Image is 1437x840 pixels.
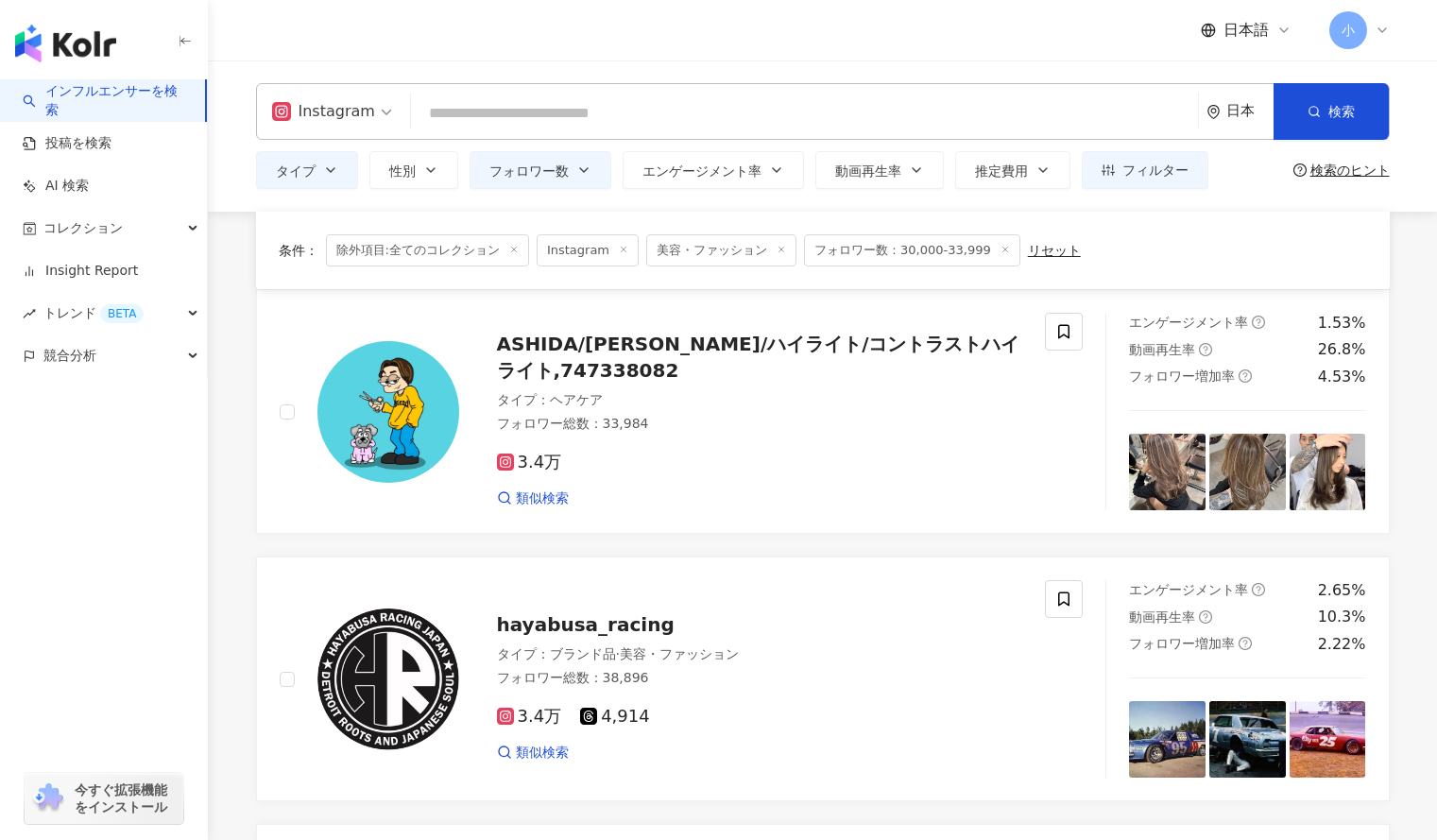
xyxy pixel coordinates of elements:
[1129,582,1248,597] span: エンゲージメント率
[1318,367,1366,387] div: 4.53%
[1293,163,1307,177] span: question-circle
[276,163,316,179] span: タイプ
[326,234,529,266] span: 除外項目:全てのコレクション
[1290,701,1366,778] img: post-image
[955,151,1070,189] button: 推定費用
[497,489,569,508] a: 類似検索
[516,489,569,508] span: 類似検索
[23,82,190,119] a: searchインフルエンサーを検索
[804,234,1020,266] span: フォロワー数：30,000-33,999
[1129,342,1195,357] span: 動画再生率
[75,781,178,815] span: 今すぐ拡張機能をインストール
[279,243,318,258] span: 条件 ：
[1342,20,1355,41] span: 小
[43,292,144,334] span: トレンド
[43,334,96,377] span: 競合分析
[1223,20,1269,41] span: 日本語
[1129,434,1206,510] img: post-image
[1206,105,1221,119] span: environment
[616,646,620,661] span: ·
[1252,316,1265,329] span: question-circle
[1239,637,1252,650] span: question-circle
[550,392,603,407] span: ヘアケア
[497,453,562,472] span: 3.4万
[1318,607,1366,627] div: 10.3%
[100,304,144,323] div: BETA
[369,151,458,189] button: 性別
[1310,163,1390,178] div: 検索のヒント
[620,646,739,661] span: 美容・ファッション
[43,207,123,249] span: コレクション
[815,151,944,189] button: 動画再生率
[1129,701,1206,778] img: post-image
[1129,315,1248,330] span: エンゲージメント率
[1274,83,1389,140] button: 検索
[1028,243,1081,258] div: リセット
[272,96,375,127] div: Instagram
[389,163,416,179] span: 性別
[15,25,116,62] img: logo
[256,289,1390,534] a: KOL AvatarASHIDA/[PERSON_NAME]/ハイライト/コントラストハイライト,747338082タイプ：ヘアケアフォロワー総数：33,9843.4万類似検索エンゲージメント率...
[23,307,36,320] span: rise
[1209,434,1286,510] img: post-image
[497,707,562,727] span: 3.4万
[1252,583,1265,596] span: question-circle
[497,333,1020,382] span: ASHIDA/[PERSON_NAME]/ハイライト/コントラストハイライト,747338082
[497,645,1023,664] div: タイプ ：
[642,163,761,179] span: エンゲージメント率
[23,262,138,281] a: Insight Report
[1199,610,1212,624] span: question-circle
[497,613,675,636] span: hayabusa_racing
[256,151,358,189] button: タイプ
[1129,609,1195,625] span: 動画再生率
[25,773,183,824] a: chrome extension今すぐ拡張機能をインストール
[497,669,1023,688] div: フォロワー総数 ： 38,896
[497,744,569,763] a: 類似検索
[623,151,804,189] button: エンゲージメント率
[30,783,66,814] img: chrome extension
[1226,103,1274,119] div: 日本
[470,151,611,189] button: フォロワー数
[1129,369,1235,384] span: フォロワー増加率
[1318,313,1366,334] div: 1.53%
[550,646,616,661] span: ブランド品
[1318,580,1366,601] div: 2.65%
[317,609,459,750] img: KOL Avatar
[1318,634,1366,655] div: 2.22%
[646,234,796,266] span: 美容・ファッション
[516,744,569,763] span: 類似検索
[1328,104,1355,119] span: 検索
[23,134,111,153] a: 投稿を検索
[1318,339,1366,360] div: 26.8%
[1199,343,1212,356] span: question-circle
[537,234,639,266] span: Instagram
[1239,369,1252,383] span: question-circle
[497,391,1023,410] div: タイプ ：
[23,177,89,196] a: AI 検索
[489,163,569,179] span: フォロワー数
[256,557,1390,801] a: KOL Avatarhayabusa_racingタイプ：ブランド品·美容・ファッションフォロワー総数：38,8963.4万4,914類似検索エンゲージメント率question-circle2....
[317,341,459,483] img: KOL Avatar
[580,707,650,727] span: 4,914
[1082,151,1208,189] button: フィルター
[1290,434,1366,510] img: post-image
[497,415,1023,434] div: フォロワー総数 ： 33,984
[975,163,1028,179] span: 推定費用
[1209,701,1286,778] img: post-image
[1122,163,1189,178] span: フィルター
[835,163,901,179] span: 動画再生率
[1129,636,1235,651] span: フォロワー増加率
